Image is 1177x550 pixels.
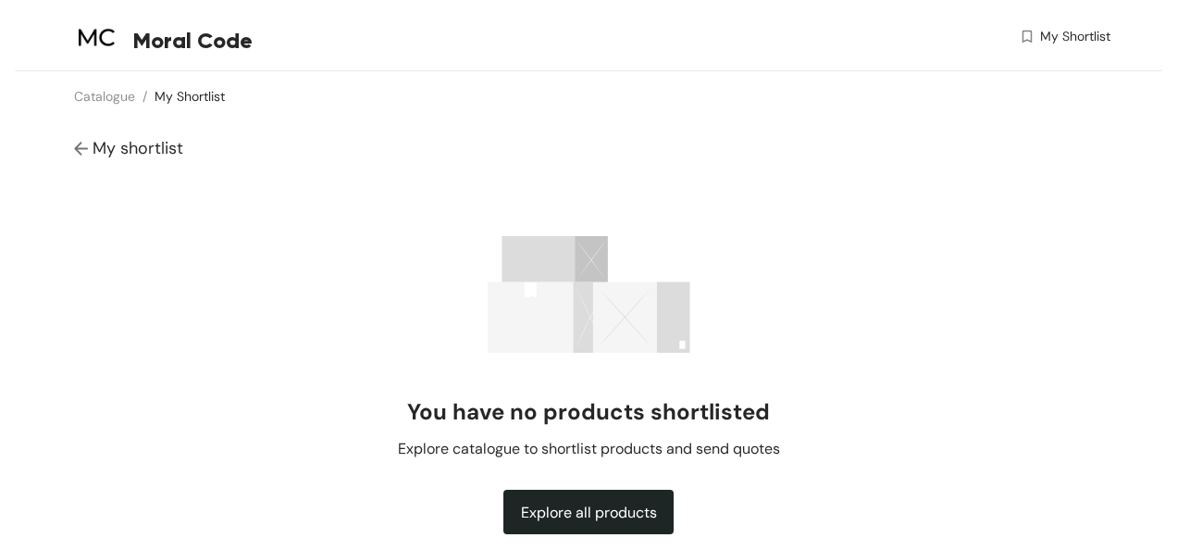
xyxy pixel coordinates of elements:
img: Go back [74,140,93,159]
span: Moral Code [133,24,253,57]
span: Explore catalogue to shortlist products and send quotes [398,438,780,460]
img: success [488,236,690,353]
span: My Shortlist [1040,27,1110,46]
span: My shortlist [93,137,183,159]
img: wishlist [1019,27,1035,46]
img: Buyer Portal [67,7,127,68]
button: Explore all products [503,490,674,534]
a: My Shortlist [155,88,225,105]
a: Catalogue [74,88,135,105]
span: / [142,88,147,105]
span: Explore all products [521,501,657,524]
h2: You have no products shortlisted [407,397,770,427]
